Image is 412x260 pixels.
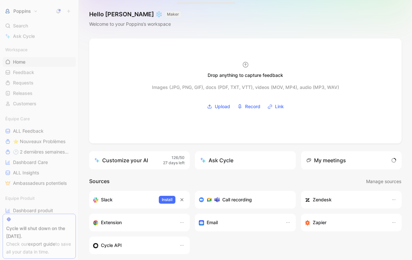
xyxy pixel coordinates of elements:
a: Dashboard produit [3,206,76,215]
h3: Cycle API [101,241,122,249]
span: Ask Cycle [13,32,35,40]
div: Welcome to your Poppins’s workspace [89,20,181,28]
button: Upload [205,102,232,111]
span: Dashboard Care [13,159,48,166]
a: Requests [3,78,76,88]
h3: Call recording [222,196,252,204]
button: Link [265,102,286,111]
h3: Zapier [313,219,326,226]
span: Equipe Produit [5,195,35,201]
h3: Zendesk [313,196,332,204]
span: Feedback [13,69,34,76]
a: ALL Insights [3,168,76,178]
h1: Hello [PERSON_NAME] ❄️ [89,10,181,18]
div: Images (JPG, PNG, GIF), docs (PDF, TXT, VTT), videos (MOV, MP4), audio (MP3, WAV) [152,83,339,91]
span: ALL Insights [13,169,39,176]
span: Releases [13,90,33,96]
span: Home [13,59,25,65]
h3: Email [207,219,218,226]
h3: Slack [101,196,113,204]
div: Sync customers and create docs [305,196,385,204]
div: Forward emails to your feedback inbox [199,219,279,226]
span: Ambassadeurs potentiels [13,180,67,186]
a: Dashboard Care [3,157,76,167]
h3: Extension [101,219,122,226]
span: 27 days left [163,160,185,166]
button: Ask Cycle [195,151,295,169]
a: Home [3,57,76,67]
div: Cycle will shut down on the [DATE]. [6,224,72,240]
span: Manage sources [366,178,401,185]
a: Releases [3,88,76,98]
img: Poppins [4,8,11,14]
div: Drop anything to capture feedback [208,71,283,79]
div: Sync customers & send feedback from custom sources. Get inspired by our favorite use case [93,241,173,249]
div: Sync your customers, send feedback and get updates in Slack [93,196,154,204]
div: My meetings [306,156,346,164]
a: Ambassadeurs potentiels [3,178,76,188]
span: ALL Feedback [13,128,44,134]
div: Ask Cycle [200,156,233,164]
a: Customers [3,99,76,108]
span: Record [245,103,260,110]
a: 🕐 2 dernières semaines - Occurences [3,147,76,157]
span: 126/50 [172,155,185,161]
span: ⭐ Nouveaux Problèmes [13,138,65,145]
a: export guide [28,241,55,247]
a: ALL Feedback [3,126,76,136]
span: Upload [215,103,230,110]
div: Equipe Produit [3,193,76,203]
a: Customize your AI126/5027 days left [89,151,190,169]
a: ⭐ Nouveaux Problèmes [3,137,76,146]
div: Équipe CareALL Feedback⭐ Nouveaux Problèmes🕐 2 dernières semaines - OccurencesDashboard CareALL I... [3,114,76,188]
button: MAKER [165,11,181,18]
div: Check our to save all your data in time. [6,240,72,256]
div: Équipe Care [3,114,76,123]
span: Search [13,22,28,30]
button: PoppinsPoppins [3,7,39,16]
h2: Sources [89,177,110,186]
button: Manage sources [366,177,402,186]
div: Workspace [3,45,76,54]
div: Capture feedback from anywhere on the web [93,219,173,226]
span: Customers [13,100,36,107]
button: Install [159,196,175,204]
div: Capture feedback from thousands of sources with Zapier (survey results, recordings, sheets, etc). [305,219,385,226]
span: Workspace [5,46,28,53]
div: Record & transcribe meetings from Zoom, Meet & Teams. [199,196,286,204]
a: Ask Cycle [3,31,76,41]
span: Dashboard produit [13,207,53,214]
div: Search [3,21,76,31]
button: Record [235,102,263,111]
span: 🕐 2 dernières semaines - Occurences [13,149,69,155]
a: Feedback [3,67,76,77]
span: Requests [13,79,34,86]
span: Link [275,103,284,110]
h1: Poppins [13,8,31,14]
span: Install [162,196,172,203]
div: Customize your AI [94,156,148,164]
span: Équipe Care [5,115,30,122]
